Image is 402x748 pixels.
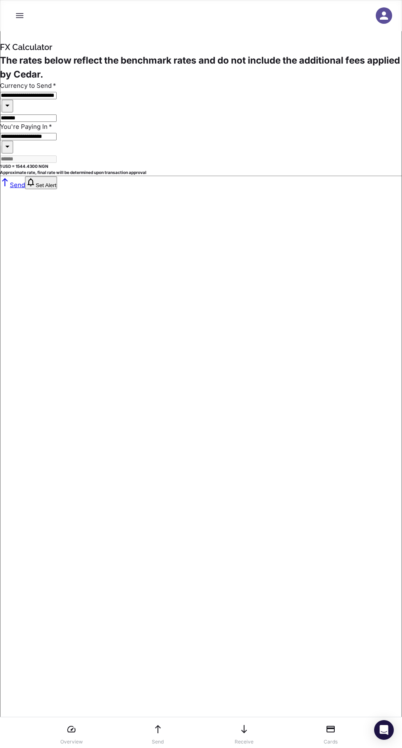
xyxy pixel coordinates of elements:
[324,738,338,746] p: Cards
[57,720,86,746] a: Overview
[143,720,173,746] a: Send
[374,720,394,740] div: Open Intercom Messenger
[235,738,254,746] p: Receive
[2,141,13,153] button: Open
[60,738,83,746] p: Overview
[2,100,13,112] button: Open
[152,738,164,746] p: Send
[316,720,345,746] a: Cards
[229,720,259,746] a: Receive
[25,176,57,189] button: Set Alert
